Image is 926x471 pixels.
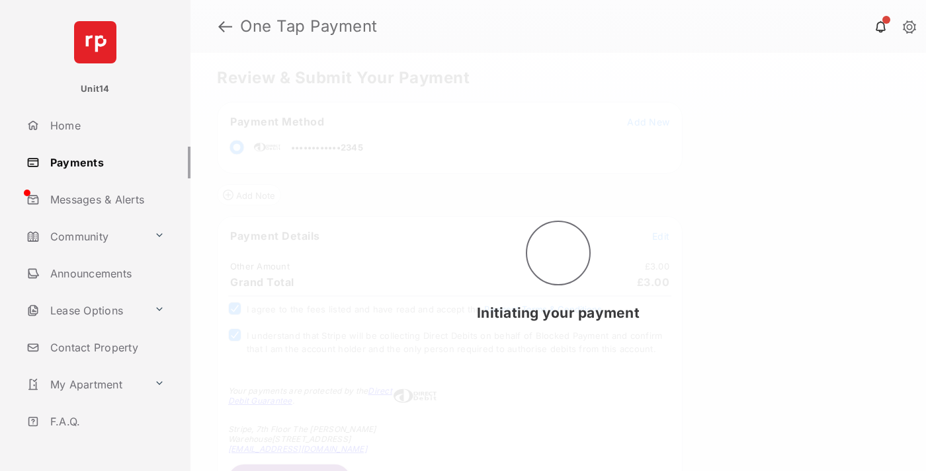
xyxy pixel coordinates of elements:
[81,83,110,96] p: Unit14
[21,295,149,326] a: Lease Options
[240,18,378,34] strong: One Tap Payment
[21,406,190,437] a: F.A.Q.
[21,258,190,289] a: Announcements
[21,110,190,141] a: Home
[74,21,116,63] img: svg+xml;base64,PHN2ZyB4bWxucz0iaHR0cDovL3d3dy53My5vcmcvMjAwMC9zdmciIHdpZHRoPSI2NCIgaGVpZ2h0PSI2NC...
[21,332,190,363] a: Contact Property
[21,147,190,178] a: Payments
[21,369,149,400] a: My Apartment
[21,221,149,252] a: Community
[477,305,640,321] span: Initiating your payment
[21,184,190,215] a: Messages & Alerts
